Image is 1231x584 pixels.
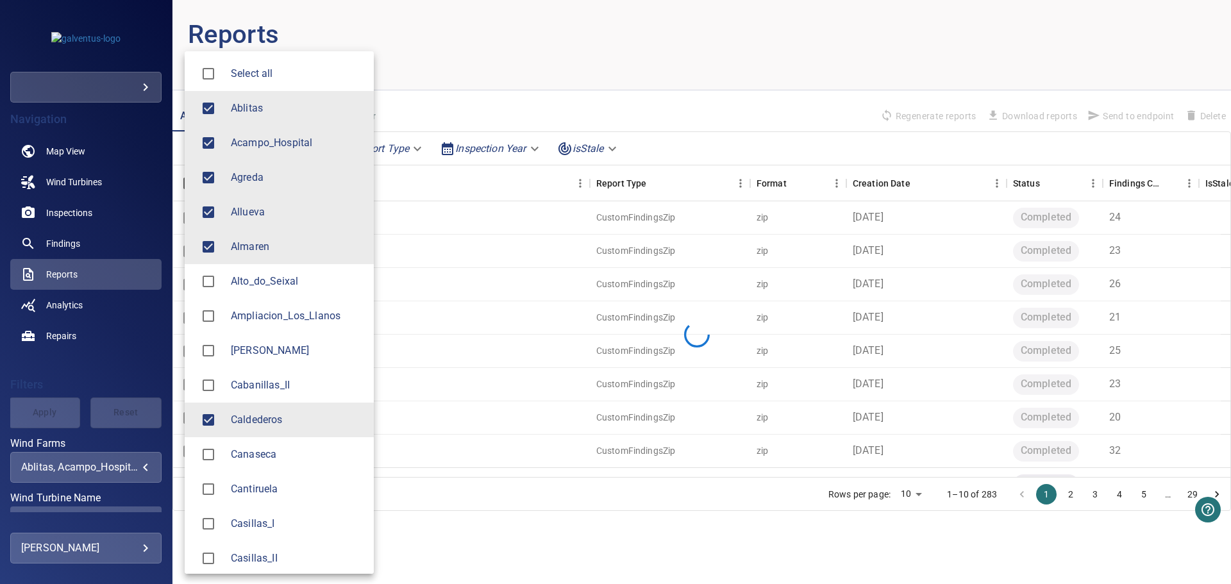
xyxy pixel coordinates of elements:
[195,95,222,122] span: Ablitas
[195,545,222,572] span: Casillas_II
[231,204,364,220] span: Allueva
[231,170,364,185] span: Agreda
[231,378,364,393] span: Cabanillas_II
[231,447,364,462] div: Wind Farms Canaseca
[195,233,222,260] span: Almaren
[195,510,222,537] span: Casillas_I
[195,199,222,226] span: Allueva
[231,66,364,81] span: Select all
[231,308,364,324] div: Wind Farms Ampliacion_Los_Llanos
[231,378,364,393] div: Wind Farms Cabanillas_II
[231,551,364,566] div: Wind Farms Casillas_II
[195,129,222,156] span: Acampo_Hospital
[195,441,222,468] span: Canaseca
[231,170,364,185] div: Wind Farms Agreda
[231,274,364,289] div: Wind Farms Alto_do_Seixal
[195,372,222,399] span: Cabanillas_II
[231,516,364,531] div: Wind Farms Casillas_I
[195,406,222,433] span: Caldederos
[231,481,364,497] span: Cantiruela
[195,303,222,330] span: Ampliacion_Los_Llanos
[231,412,364,428] span: Caldederos
[231,412,364,428] div: Wind Farms Caldederos
[231,239,364,254] span: Almaren
[195,164,222,191] span: Agreda
[195,476,222,503] span: Cantiruela
[231,204,364,220] div: Wind Farms Allueva
[195,337,222,364] span: Belmonte
[231,135,364,151] div: Wind Farms Acampo_Hospital
[231,101,364,116] div: Wind Farms Ablitas
[231,516,364,531] span: Casillas_I
[231,101,364,116] span: Ablitas
[231,239,364,254] div: Wind Farms Almaren
[231,274,364,289] span: Alto_do_Seixal
[231,343,364,358] div: Wind Farms Belmonte
[231,447,364,462] span: Canaseca
[195,268,222,295] span: Alto_do_Seixal
[231,551,364,566] span: Casillas_II
[231,135,364,151] span: Acampo_Hospital
[231,481,364,497] div: Wind Farms Cantiruela
[231,343,364,358] span: [PERSON_NAME]
[231,308,364,324] span: Ampliacion_Los_Llanos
